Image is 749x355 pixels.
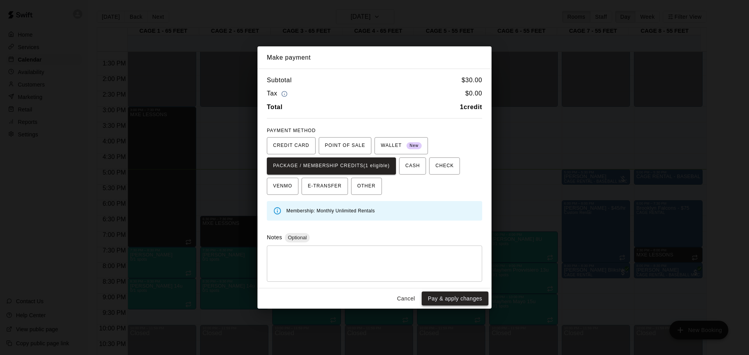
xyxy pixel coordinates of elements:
span: CASH [405,160,420,172]
button: OTHER [351,178,382,195]
b: Total [267,104,282,110]
span: New [406,141,422,151]
button: E-TRANSFER [302,178,348,195]
h6: Subtotal [267,75,292,85]
h2: Make payment [257,46,492,69]
span: OTHER [357,180,376,193]
button: VENMO [267,178,298,195]
span: E-TRANSFER [308,180,342,193]
span: POINT OF SALE [325,140,365,152]
span: Optional [285,235,310,240]
h6: $ 0.00 [465,88,482,99]
span: CHECK [435,160,454,172]
button: Pay & apply changes [422,291,488,306]
b: 1 credit [460,104,482,110]
span: Membership: Monthly Unlimited Rentals [286,208,375,214]
span: CREDIT CARD [273,140,309,152]
label: Notes [267,234,282,240]
h6: Tax [267,88,289,99]
button: PACKAGE / MEMBERSHIP CREDITS(1 eligible) [267,157,396,175]
h6: $ 30.00 [461,75,482,85]
span: VENMO [273,180,292,193]
button: CREDIT CARD [267,137,316,154]
span: PAYMENT METHOD [267,128,316,133]
span: PACKAGE / MEMBERSHIP CREDITS (1 eligible) [273,160,390,172]
button: CHECK [429,157,460,175]
span: WALLET [381,140,422,152]
button: CASH [399,157,426,175]
button: WALLET New [374,137,428,154]
button: Cancel [394,291,419,306]
button: POINT OF SALE [319,137,371,154]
